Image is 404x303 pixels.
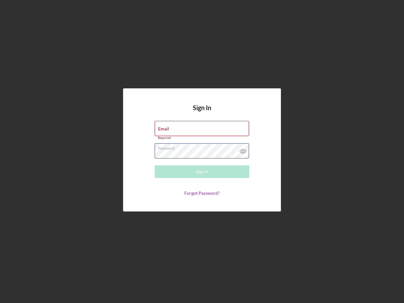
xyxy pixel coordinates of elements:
button: Sign In [155,165,249,178]
label: Password [158,144,249,151]
label: Email [158,126,169,131]
a: Forgot Password? [184,190,220,196]
div: Sign In [196,165,209,178]
div: Required [155,136,249,140]
h4: Sign In [193,104,211,121]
